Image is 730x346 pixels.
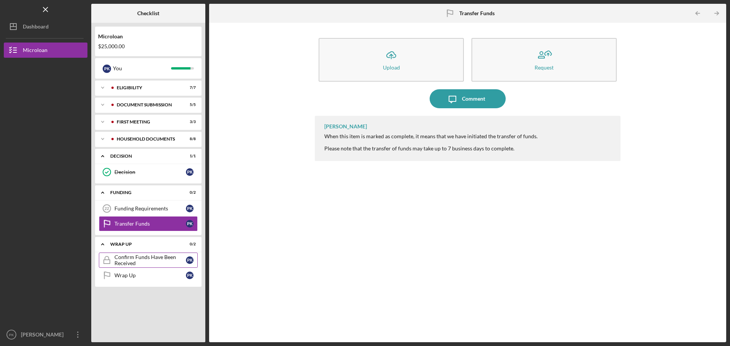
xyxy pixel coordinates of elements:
div: P K [186,168,194,176]
div: Wrap Up [110,242,177,246]
div: P K [186,220,194,228]
button: Microloan [4,43,87,58]
tspan: 22 [105,206,109,211]
a: Wrap UpPK [99,268,198,283]
div: Decision [114,169,186,175]
div: 0 / 2 [182,190,196,195]
div: Dashboard [23,19,49,36]
div: P K [186,272,194,279]
div: Confirm Funds Have Been Received [114,254,186,266]
div: [PERSON_NAME] [324,123,367,130]
text: PK [9,333,14,337]
a: DecisionPK [99,164,198,180]
div: P K [186,205,194,212]
div: You [113,62,171,75]
div: 7 / 7 [182,85,196,90]
div: Document Submission [117,103,177,107]
div: P K [103,65,111,73]
div: $25,000.00 [98,43,198,49]
a: Transfer FundsPK [99,216,198,231]
div: Microloan [23,43,48,60]
button: Request [471,38,617,82]
div: P K [186,256,194,264]
button: Dashboard [4,19,87,34]
b: Transfer Funds [459,10,495,16]
div: Upload [383,65,400,70]
div: 0 / 2 [182,242,196,246]
div: Transfer Funds [114,221,186,227]
div: [PERSON_NAME] [19,327,68,344]
div: household documents [117,137,177,141]
a: Confirm Funds Have Been ReceivedPK [99,253,198,268]
div: Eligibility [117,85,177,90]
div: 1 / 1 [182,154,196,158]
div: Comment [462,89,485,108]
div: First Meeting [117,120,177,124]
div: Wrap Up [114,272,186,278]
div: Funding [110,190,177,195]
b: Checklist [137,10,159,16]
div: When this item is marked as complete, it means that we have initiated the transfer of funds. Plea... [324,133,538,152]
div: 5 / 5 [182,103,196,107]
a: 22Funding RequirementsPK [99,201,198,216]
button: Upload [319,38,464,82]
div: Funding Requirements [114,205,186,212]
button: Comment [430,89,506,108]
div: Microloan [98,33,198,39]
div: decision [110,154,177,158]
div: 8 / 8 [182,137,196,141]
div: Request [535,65,554,70]
button: PK[PERSON_NAME] [4,327,87,342]
div: 3 / 3 [182,120,196,124]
